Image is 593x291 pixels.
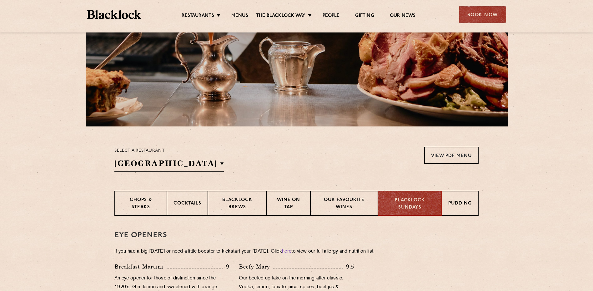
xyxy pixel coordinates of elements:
[459,6,506,23] div: Book Now
[231,13,248,20] a: Menus
[114,147,224,155] p: Select a restaurant
[343,263,354,271] p: 9.5
[317,197,371,211] p: Our favourite wines
[223,263,229,271] p: 9
[239,262,273,271] p: Beefy Mary
[114,231,479,239] h3: Eye openers
[390,13,416,20] a: Our News
[424,147,479,164] a: View PDF Menu
[384,197,435,211] p: Blacklock Sundays
[323,13,339,20] a: People
[87,10,141,19] img: BL_Textured_Logo-footer-cropped.svg
[355,13,374,20] a: Gifting
[256,13,305,20] a: The Blacklock Way
[182,13,214,20] a: Restaurants
[114,158,224,172] h2: [GEOGRAPHIC_DATA]
[448,200,472,208] p: Pudding
[173,200,201,208] p: Cocktails
[114,247,479,256] p: If you had a big [DATE] or need a little booster to kickstart your [DATE]. Click to view our full...
[214,197,260,211] p: Blacklock Brews
[282,249,291,254] a: here
[121,197,160,211] p: Chops & Steaks
[114,262,167,271] p: Breakfast Martini
[273,197,304,211] p: Wine on Tap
